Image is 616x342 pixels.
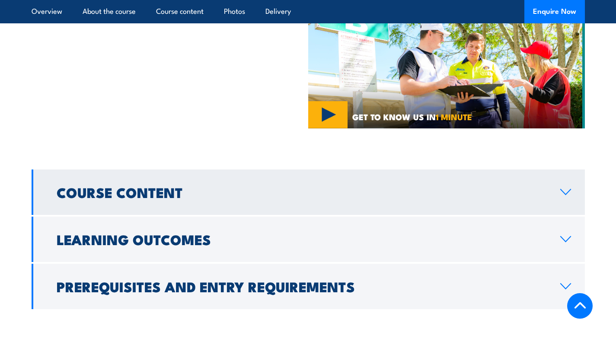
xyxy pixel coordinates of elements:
h2: Course Content [57,186,546,198]
strong: 1 MINUTE [436,110,472,123]
a: Prerequisites and Entry Requirements [32,264,585,309]
a: Learning Outcomes [32,217,585,262]
h2: Prerequisites and Entry Requirements [57,280,546,292]
a: Course Content [32,169,585,215]
span: GET TO KNOW US IN [352,113,472,121]
h2: Learning Outcomes [57,233,546,245]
